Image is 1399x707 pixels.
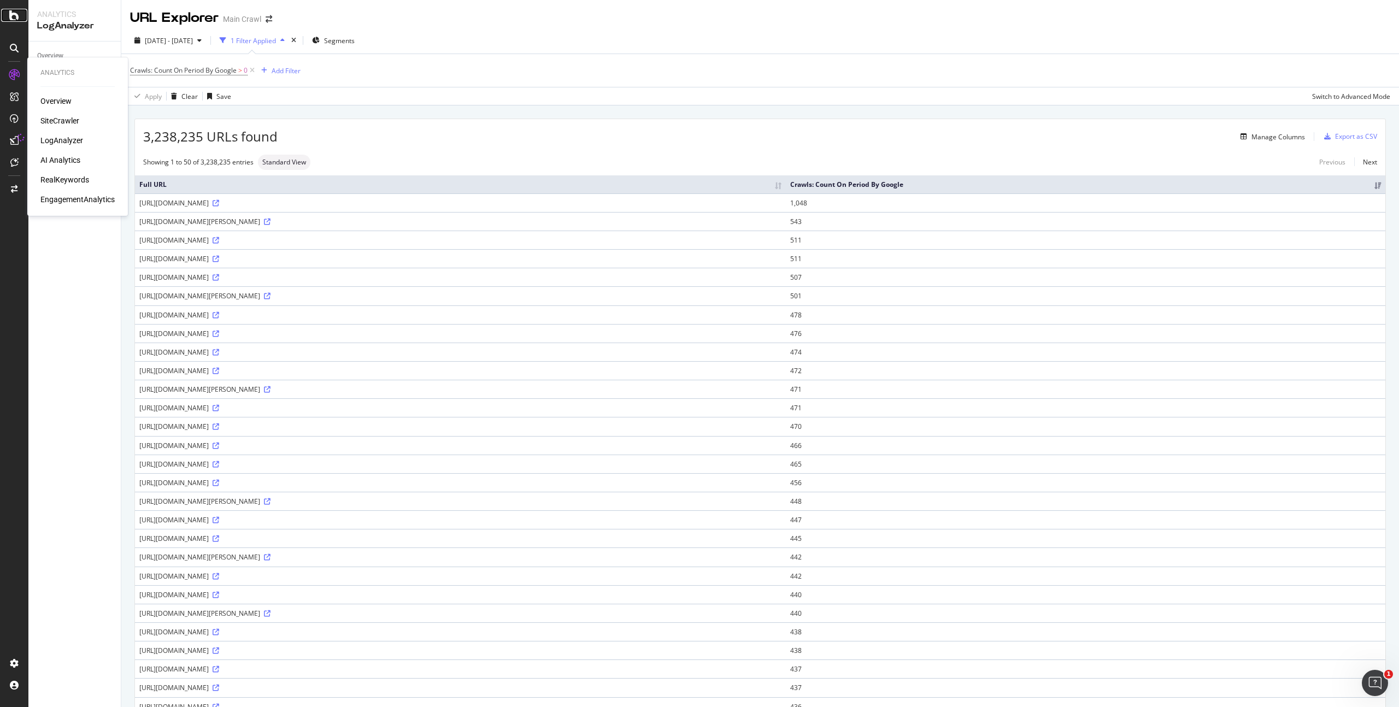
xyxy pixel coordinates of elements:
[139,441,781,450] div: [URL][DOMAIN_NAME]
[786,641,1385,659] td: 438
[139,627,781,637] div: [URL][DOMAIN_NAME]
[139,273,781,282] div: [URL][DOMAIN_NAME]
[238,66,242,75] span: >
[1320,128,1377,145] button: Export as CSV
[215,32,289,49] button: 1 Filter Applied
[786,286,1385,305] td: 501
[786,324,1385,343] td: 476
[231,36,276,45] div: 1 Filter Applied
[266,15,272,23] div: arrow-right-arrow-left
[139,572,781,581] div: [URL][DOMAIN_NAME]
[786,193,1385,212] td: 1,048
[308,32,359,49] button: Segments
[223,14,261,25] div: Main Crawl
[203,87,231,105] button: Save
[145,36,193,45] span: [DATE] - [DATE]
[139,235,781,245] div: [URL][DOMAIN_NAME]
[786,492,1385,510] td: 448
[786,473,1385,492] td: 456
[1335,132,1377,141] div: Export as CSV
[786,455,1385,473] td: 465
[37,50,63,62] div: Overview
[139,534,781,543] div: [URL][DOMAIN_NAME]
[139,552,781,562] div: [URL][DOMAIN_NAME][PERSON_NAME]
[139,329,781,338] div: [URL][DOMAIN_NAME]
[289,35,298,46] div: times
[130,32,206,49] button: [DATE] - [DATE]
[143,157,254,167] div: Showing 1 to 50 of 3,238,235 entries
[786,343,1385,361] td: 474
[258,155,310,170] div: neutral label
[139,254,781,263] div: [URL][DOMAIN_NAME]
[139,497,781,506] div: [URL][DOMAIN_NAME][PERSON_NAME]
[130,66,237,75] span: Crawls: Count On Period By Google
[139,609,781,618] div: [URL][DOMAIN_NAME][PERSON_NAME]
[139,385,781,394] div: [URL][DOMAIN_NAME][PERSON_NAME]
[272,66,301,75] div: Add Filter
[139,217,781,226] div: [URL][DOMAIN_NAME][PERSON_NAME]
[1312,92,1390,101] div: Switch to Advanced Mode
[143,127,278,146] span: 3,238,235 URLs found
[786,529,1385,547] td: 445
[786,678,1385,697] td: 437
[139,366,781,375] div: [URL][DOMAIN_NAME]
[786,268,1385,286] td: 507
[786,361,1385,380] td: 472
[37,9,112,20] div: Analytics
[139,459,781,469] div: [URL][DOMAIN_NAME]
[139,422,781,431] div: [URL][DOMAIN_NAME]
[135,175,786,193] th: Full URL: activate to sort column ascending
[262,159,306,166] span: Standard View
[40,68,115,78] div: Analytics
[139,646,781,655] div: [URL][DOMAIN_NAME]
[139,478,781,487] div: [URL][DOMAIN_NAME]
[40,115,79,126] a: SiteCrawler
[786,547,1385,566] td: 442
[786,175,1385,193] th: Crawls: Count On Period By Google: activate to sort column ascending
[324,36,355,45] span: Segments
[1362,670,1388,696] iframe: Intercom live chat
[139,590,781,599] div: [URL][DOMAIN_NAME]
[786,417,1385,435] td: 470
[786,585,1385,604] td: 440
[1354,154,1377,170] a: Next
[786,567,1385,585] td: 442
[1251,132,1305,142] div: Manage Columns
[145,92,162,101] div: Apply
[139,198,781,208] div: [URL][DOMAIN_NAME]
[139,664,781,674] div: [URL][DOMAIN_NAME]
[1384,670,1393,679] span: 1
[40,194,115,205] a: EngagementAnalytics
[130,9,219,27] div: URL Explorer
[786,231,1385,249] td: 511
[139,403,781,413] div: [URL][DOMAIN_NAME]
[139,310,781,320] div: [URL][DOMAIN_NAME]
[37,20,112,32] div: LogAnalyzer
[786,212,1385,231] td: 543
[1236,130,1305,143] button: Manage Columns
[40,174,89,185] a: RealKeywords
[786,249,1385,268] td: 511
[139,347,781,357] div: [URL][DOMAIN_NAME]
[786,380,1385,398] td: 471
[40,135,83,146] a: LogAnalyzer
[130,87,162,105] button: Apply
[216,92,231,101] div: Save
[786,510,1385,529] td: 447
[139,515,781,525] div: [URL][DOMAIN_NAME]
[167,87,198,105] button: Clear
[40,96,72,107] a: Overview
[786,659,1385,678] td: 437
[181,92,198,101] div: Clear
[786,436,1385,455] td: 466
[1308,87,1390,105] button: Switch to Advanced Mode
[786,398,1385,417] td: 471
[40,155,80,166] a: AI Analytics
[139,291,781,301] div: [URL][DOMAIN_NAME][PERSON_NAME]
